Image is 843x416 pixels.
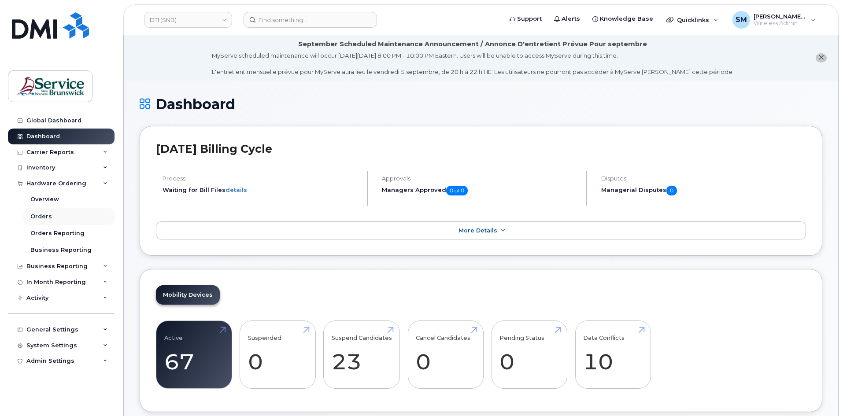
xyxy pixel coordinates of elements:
a: details [226,186,247,193]
h4: Approvals [382,175,579,182]
a: Mobility Devices [156,285,220,305]
h4: Process [163,175,359,182]
h5: Managers Approved [382,186,579,195]
a: Active 67 [164,326,224,384]
a: Data Conflicts 10 [583,326,643,384]
a: Cancel Candidates 0 [416,326,475,384]
h1: Dashboard [140,96,822,112]
h5: Managerial Disputes [601,186,806,195]
span: More Details [458,227,497,234]
button: close notification [816,53,827,63]
h4: Disputes [601,175,806,182]
li: Waiting for Bill Files [163,186,359,194]
div: September Scheduled Maintenance Announcement / Annonce D'entretient Prévue Pour septembre [298,40,647,49]
div: MyServe scheduled maintenance will occur [DATE][DATE] 8:00 PM - 10:00 PM Eastern. Users will be u... [212,52,734,76]
span: 0 of 0 [446,186,468,195]
span: 0 [666,186,677,195]
h2: [DATE] Billing Cycle [156,142,806,155]
a: Pending Status 0 [499,326,559,384]
a: Suspended 0 [248,326,307,384]
a: Suspend Candidates 23 [332,326,392,384]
